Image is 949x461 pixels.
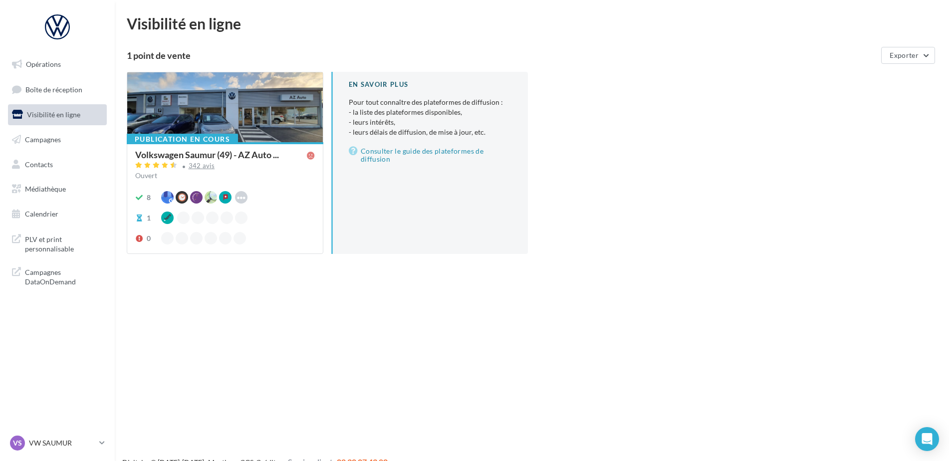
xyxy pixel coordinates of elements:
div: 1 point de vente [127,51,877,60]
a: 342 avis [135,161,315,173]
a: Campagnes DataOnDemand [6,261,109,291]
div: Open Intercom Messenger [915,427,939,451]
span: Visibilité en ligne [27,110,80,119]
a: Consulter le guide des plateformes de diffusion [349,145,512,165]
a: Visibilité en ligne [6,104,109,125]
a: Calendrier [6,204,109,225]
span: Calendrier [25,210,58,218]
span: Médiathèque [25,185,66,193]
a: PLV et print personnalisable [6,229,109,258]
span: Exporter [890,51,919,59]
span: Boîte de réception [25,85,82,93]
div: 0 [147,233,151,243]
p: VW SAUMUR [29,438,95,448]
div: Publication en cours [127,134,238,145]
span: Campagnes DataOnDemand [25,265,103,287]
span: VS [13,438,22,448]
a: VS VW SAUMUR [8,434,107,453]
li: - leurs délais de diffusion, de mise à jour, etc. [349,127,512,137]
div: 1 [147,213,151,223]
span: Contacts [25,160,53,168]
span: Opérations [26,60,61,68]
div: 342 avis [189,163,215,169]
a: Opérations [6,54,109,75]
p: Pour tout connaître des plateformes de diffusion : [349,97,512,137]
span: PLV et print personnalisable [25,232,103,254]
span: Volkswagen Saumur (49) - AZ Auto ... [135,150,279,159]
a: Médiathèque [6,179,109,200]
button: Exporter [881,47,935,64]
div: Visibilité en ligne [127,16,937,31]
li: - leurs intérêts, [349,117,512,127]
li: - la liste des plateformes disponibles, [349,107,512,117]
span: Campagnes [25,135,61,144]
span: Ouvert [135,171,157,180]
a: Boîte de réception [6,79,109,100]
div: 8 [147,193,151,203]
a: Contacts [6,154,109,175]
a: Campagnes [6,129,109,150]
div: En savoir plus [349,80,512,89]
